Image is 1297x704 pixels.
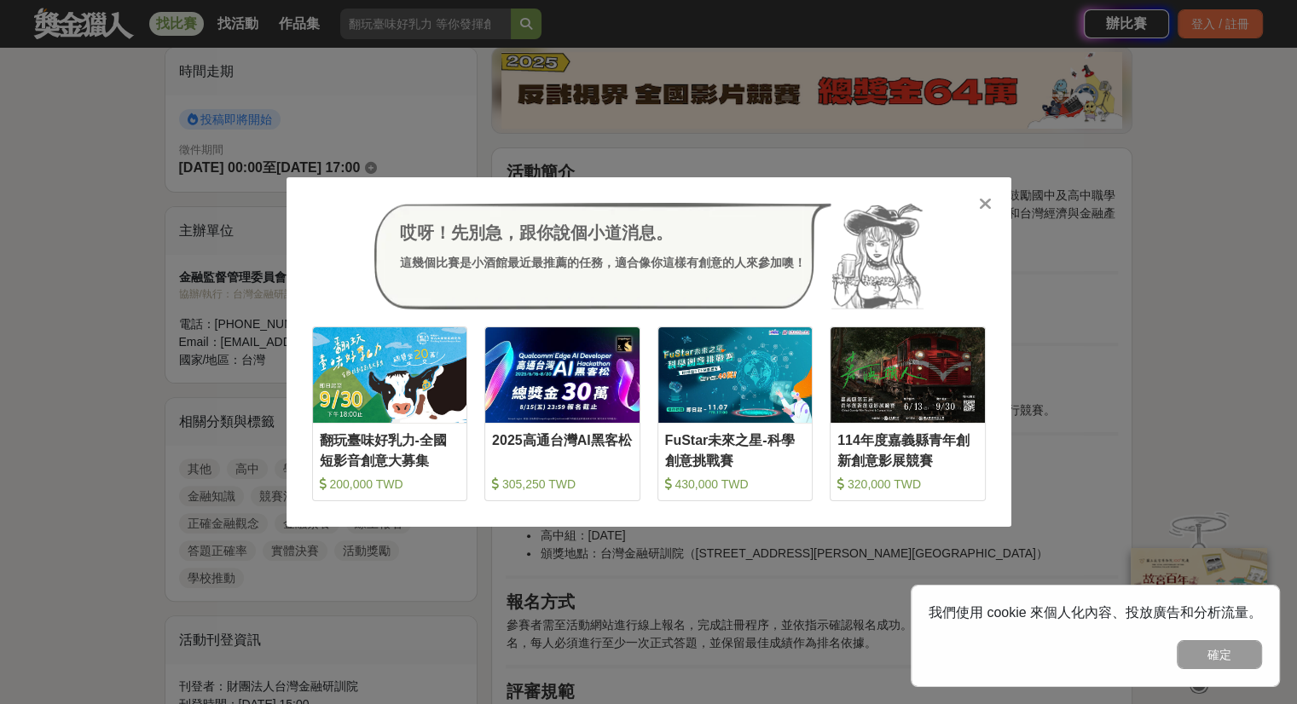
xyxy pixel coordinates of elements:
[320,476,460,493] div: 200,000 TWD
[320,430,460,469] div: 翻玩臺味好乳力-全國短影音創意大募集
[837,476,978,493] div: 320,000 TWD
[837,430,978,469] div: 114年度嘉義縣青年創新創意影展競賽
[313,327,467,422] img: Cover Image
[831,327,985,422] img: Cover Image
[400,254,806,272] div: 這幾個比賽是小酒館最近最推薦的任務，適合像你這樣有創意的人來參加噢！
[485,327,640,422] img: Cover Image
[484,326,640,501] a: Cover Image2025高通台灣AI黑客松 305,250 TWD
[831,203,924,310] img: Avatar
[657,326,814,501] a: Cover ImageFuStar未來之星-科學創意挑戰賽 430,000 TWD
[1177,640,1262,669] button: 確定
[312,326,468,501] a: Cover Image翻玩臺味好乳力-全國短影音創意大募集 200,000 TWD
[400,220,806,245] div: 哎呀！先別急，跟你說個小道消息。
[658,327,813,422] img: Cover Image
[665,476,806,493] div: 430,000 TWD
[492,476,633,493] div: 305,250 TWD
[665,430,806,469] div: FuStar未來之星-科學創意挑戰賽
[830,326,986,501] a: Cover Image114年度嘉義縣青年創新創意影展競賽 320,000 TWD
[929,605,1262,620] span: 我們使用 cookie 來個人化內容、投放廣告和分析流量。
[492,430,633,469] div: 2025高通台灣AI黑客松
